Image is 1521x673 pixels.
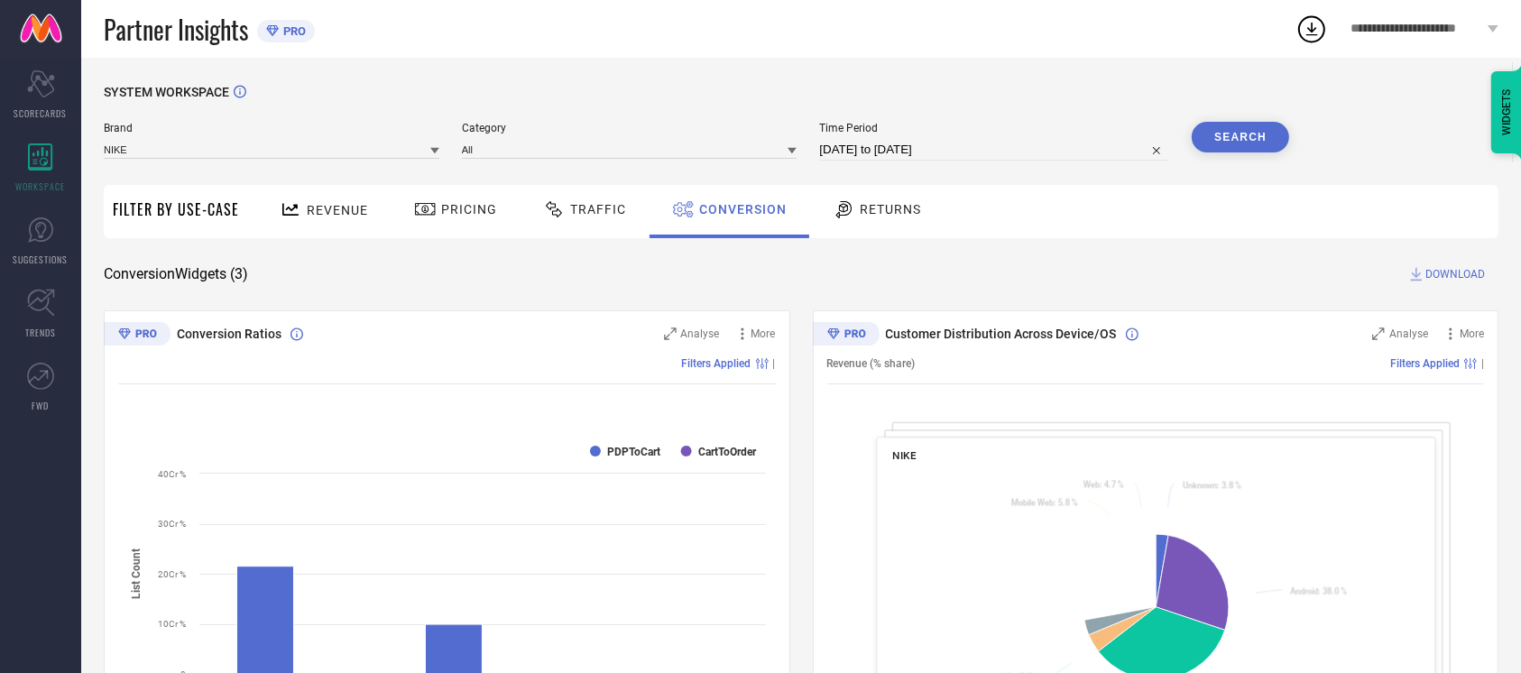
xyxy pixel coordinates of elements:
[1481,357,1484,370] span: |
[819,139,1169,161] input: Select time period
[158,569,186,579] text: 20Cr %
[279,24,306,38] span: PRO
[104,122,439,134] span: Brand
[682,357,751,370] span: Filters Applied
[130,549,143,599] tspan: List Count
[1083,480,1124,490] text: : 4.7 %
[699,202,787,217] span: Conversion
[32,399,50,412] span: FWD
[25,326,56,339] span: TRENDS
[462,122,797,134] span: Category
[886,327,1117,341] span: Customer Distribution Across Device/OS
[773,357,776,370] span: |
[1372,327,1385,340] svg: Zoom
[1289,586,1346,596] text: : 38.0 %
[307,203,368,217] span: Revenue
[158,469,186,479] text: 40Cr %
[607,446,660,458] text: PDPToCart
[158,519,186,529] text: 30Cr %
[681,327,720,340] span: Analyse
[14,253,69,266] span: SUGGESTIONS
[819,122,1169,134] span: Time Period
[14,106,68,120] span: SCORECARDS
[104,11,248,48] span: Partner Insights
[570,202,626,217] span: Traffic
[1390,357,1460,370] span: Filters Applied
[441,202,497,217] span: Pricing
[16,180,66,193] span: WORKSPACE
[1182,481,1240,491] text: : 3.8 %
[1182,481,1216,491] tspan: Unknown
[1389,327,1428,340] span: Analyse
[1460,327,1484,340] span: More
[113,198,239,220] span: Filter By Use-Case
[158,619,186,629] text: 10Cr %
[664,327,677,340] svg: Zoom
[751,327,776,340] span: More
[892,449,916,462] span: NIKE
[827,357,916,370] span: Revenue (% share)
[1010,498,1053,508] tspan: Mobile Web
[104,265,248,283] span: Conversion Widgets ( 3 )
[1083,480,1100,490] tspan: Web
[104,85,229,99] span: SYSTEM WORKSPACE
[177,327,281,341] span: Conversion Ratios
[1425,265,1485,283] span: DOWNLOAD
[813,322,880,349] div: Premium
[104,322,171,349] div: Premium
[1192,122,1289,152] button: Search
[1295,13,1328,45] div: Open download list
[1289,586,1317,596] tspan: Android
[860,202,921,217] span: Returns
[1010,498,1077,508] text: : 5.8 %
[698,446,757,458] text: CartToOrder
